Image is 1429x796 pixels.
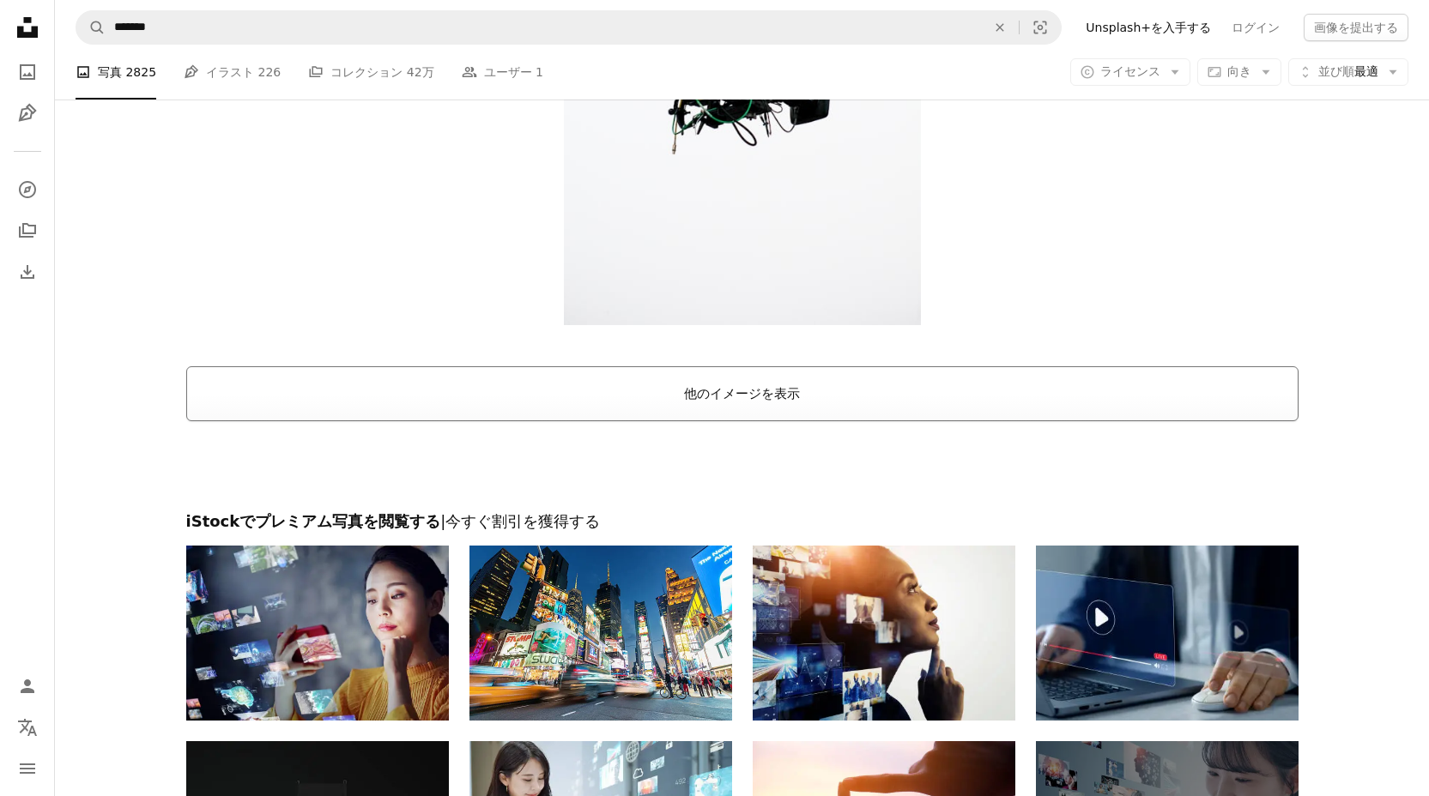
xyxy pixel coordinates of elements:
img: クリエイティブなコンセプト。作成者。ビジュアルコンテンツ。 [753,546,1015,721]
a: ダウンロード履歴 [10,255,45,289]
span: | 今すぐ割引を獲得する [440,512,600,530]
a: 探す [10,172,45,207]
a: ユーザー 1 [462,45,543,99]
span: 並び順 [1318,64,1354,78]
button: 向き [1197,58,1281,86]
a: コレクション 42万 [308,45,433,99]
button: 全てクリア [981,11,1019,44]
a: ログイン [1221,14,1290,41]
img: ニューヨークシティ-タイムズスクエア [469,546,732,721]
h2: iStockでプレミアム写真を閲覧する [186,511,1299,532]
span: 42万 [407,63,434,81]
a: ホーム — Unsplash [10,10,45,48]
span: 226 [258,63,282,81]
form: サイト内でビジュアルを探す [76,10,1062,45]
span: 1 [536,63,543,81]
button: ライセンス [1070,58,1190,86]
span: 最適 [1318,63,1378,81]
a: イラスト [10,96,45,130]
img: 若いアジアの女性は、映画の多くを見て.デジタルトランスフォーメーション。 [186,546,449,721]
button: Unsplashで検索する [76,11,106,44]
a: ログイン / 登録する [10,669,45,703]
span: 向き [1227,64,1251,78]
a: 写真 [10,55,45,89]
span: ライセンス [1100,64,1160,78]
button: メニュー [10,751,45,786]
button: 並び順最適 [1288,58,1408,86]
a: Unsplash+を入手する [1075,14,1221,41]
button: 他のイメージを表示 [186,366,1299,421]
button: ビジュアル検索 [1020,11,1061,44]
a: コレクション [10,214,45,248]
button: 言語 [10,710,45,745]
a: イラスト 226 [184,45,281,99]
button: 画像を提出する [1304,14,1408,41]
img: オンラインライブトレーニングを見ているビジネスマン。ライブデジタルマルチメディアプレーヤー。デジタルオンラインライブストリームウィンドウ。インターネットメディアでの動画配� [1036,546,1299,721]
